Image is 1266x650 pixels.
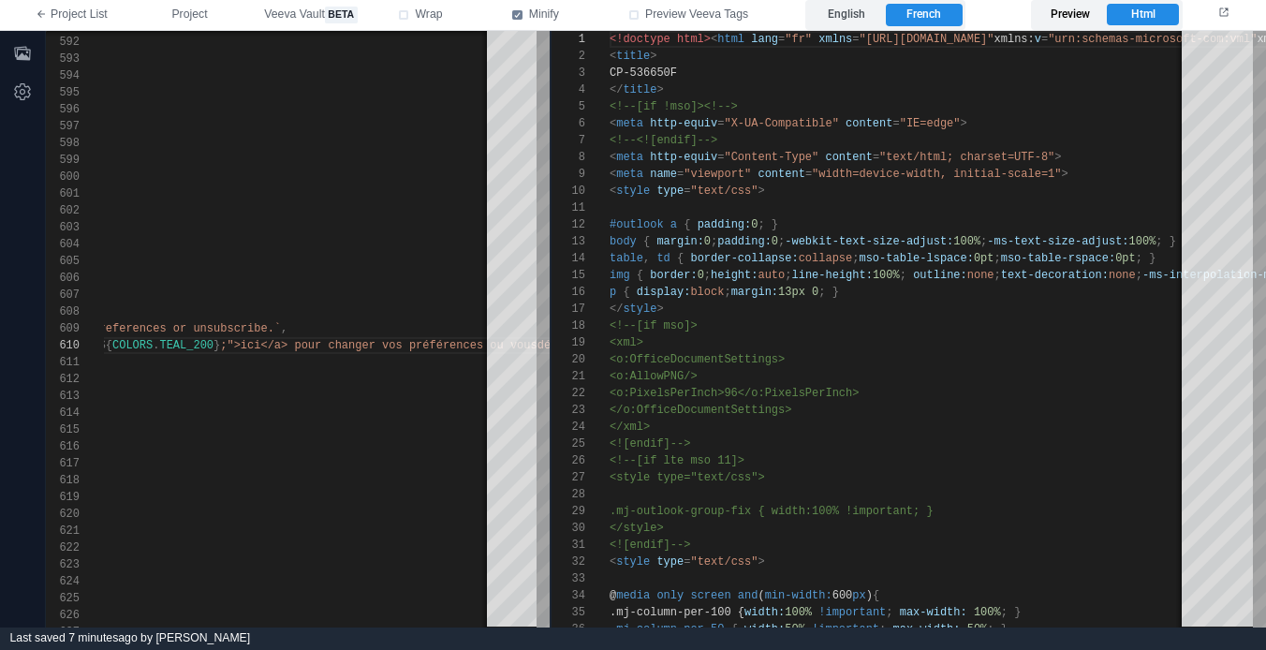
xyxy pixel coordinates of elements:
[859,33,994,46] span: "[URL][DOMAIN_NAME]"
[873,589,879,602] span: {
[46,472,80,489] div: 618
[778,286,805,299] span: 13px
[650,168,677,181] span: name
[1001,269,1109,282] span: text-decoration:
[552,520,585,537] div: 30
[758,185,764,198] span: >
[610,522,664,535] span: </style>
[552,199,585,216] div: 11
[1001,606,1008,619] span: ;
[616,50,650,63] span: title
[247,322,281,335] span: ibe.`
[616,168,643,181] span: meta
[974,606,1001,619] span: 100%
[1001,623,1008,636] span: }
[805,168,812,181] span: =
[552,554,585,570] div: 32
[46,573,80,590] div: 624
[684,218,690,231] span: {
[616,185,650,198] span: style
[656,555,684,569] span: type
[812,168,1061,181] span: "width=device-width, initial-scale=1"
[987,235,1128,248] span: -ms-text-size-adjust:
[967,623,988,636] span: 50%
[724,286,730,299] span: ;
[552,587,585,604] div: 34
[1136,269,1142,282] span: ;
[892,623,960,636] span: max-width:
[832,286,838,299] span: }
[764,589,832,602] span: min-width:
[46,523,80,539] div: 621
[46,152,80,169] div: 599
[610,539,690,552] span: <![endif]-->
[46,101,80,118] div: 596
[46,34,80,51] div: 592
[798,252,852,265] span: collapse
[610,505,934,518] span: .mj-outlook-group-fix { width:100% !important; }
[46,270,80,287] div: 606
[616,589,650,602] span: media
[552,65,585,81] div: 3
[1041,33,1048,46] span: =
[724,151,818,164] span: "Content-Type"
[610,151,616,164] span: <
[552,132,585,149] div: 7
[697,269,703,282] span: 0
[1014,606,1021,619] span: }
[879,623,886,636] span: ;
[46,287,80,303] div: 607
[46,506,80,523] div: 620
[552,402,585,419] div: 23
[552,98,585,115] div: 5
[677,252,684,265] span: {
[552,570,585,587] div: 33
[1136,252,1142,265] span: ;
[650,117,717,130] span: http-equiv
[220,339,537,352] span: ;">ici</a> pour changer vos préférences ou vous
[866,589,873,602] span: )
[610,168,616,181] span: <
[1061,168,1067,181] span: >
[1109,269,1136,282] span: none
[886,4,962,26] label: French
[552,334,585,351] div: 19
[758,589,764,602] span: (
[610,50,616,63] span: <
[610,387,859,400] span: <o:PixelsPerInch>96</o:PixelsPerInch>
[46,84,80,101] div: 595
[717,151,724,164] span: =
[552,503,585,520] div: 29
[656,252,670,265] span: td
[616,117,643,130] span: meta
[852,589,865,602] span: px
[610,555,616,569] span: <
[1035,4,1106,26] label: Preview
[637,269,643,282] span: {
[670,218,677,231] span: a
[758,555,764,569] span: >
[552,301,585,318] div: 17
[616,151,643,164] span: meta
[846,117,892,130] span: content
[46,438,80,455] div: 616
[552,284,585,301] div: 16
[610,623,724,636] span: .mj-column-per-50
[744,606,785,619] span: width:
[650,151,717,164] span: http-equiv
[724,117,838,130] span: "X-UA-Compatible"
[994,33,1034,46] span: xmlns:
[873,269,900,282] span: 100%
[552,267,585,284] div: 15
[552,233,585,250] div: 13
[46,405,80,421] div: 614
[46,455,80,472] div: 617
[552,351,585,368] div: 20
[610,252,643,265] span: table
[610,404,791,417] span: </o:OfficeDocumentSettings>
[552,183,585,199] div: 10
[751,33,778,46] span: lang
[46,51,80,67] div: 593
[818,606,886,619] span: !important
[645,7,748,23] span: Preview Veeva Tags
